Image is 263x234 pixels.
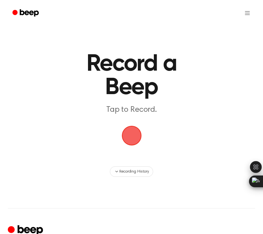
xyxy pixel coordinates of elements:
a: Beep [8,7,45,20]
p: Tap to Record. [70,105,193,115]
span: Recording History [119,169,149,175]
button: Open menu [240,5,255,21]
img: Beep Logo [122,126,141,145]
button: Recording History [110,166,153,177]
h1: Record a Beep [70,52,193,99]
